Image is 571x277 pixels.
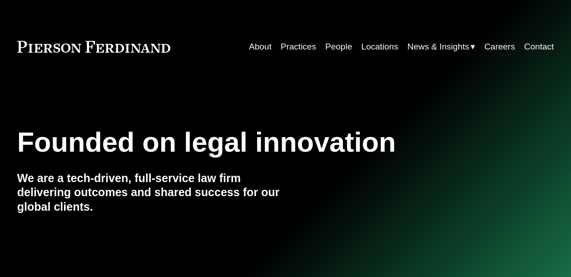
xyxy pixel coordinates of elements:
a: folder dropdown [407,38,475,55]
a: Locations [361,38,398,55]
h4: We are a tech-driven, full-service law firm delivering outcomes and shared success for our global... [17,171,286,214]
a: About [249,38,272,55]
a: People [325,38,352,55]
h1: Founded on legal innovation [17,126,465,158]
span: News & Insights [407,39,469,54]
a: Careers [484,38,515,55]
a: Contact [524,38,554,55]
a: Practices [281,38,316,55]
